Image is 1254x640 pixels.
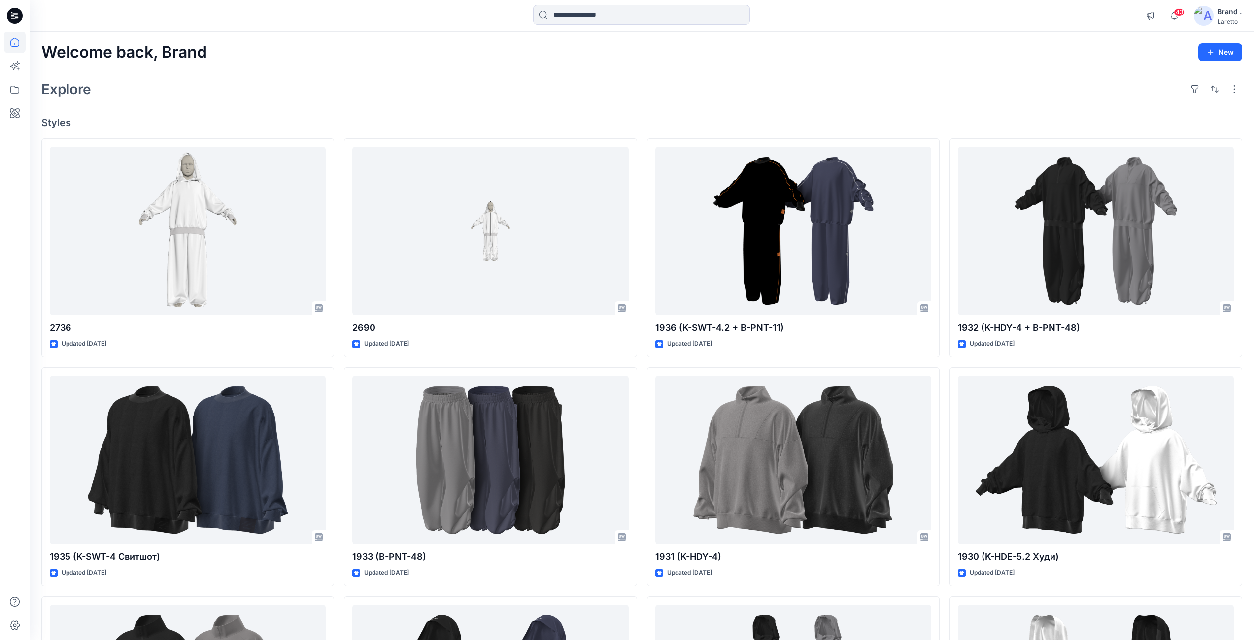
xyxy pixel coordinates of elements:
[655,147,931,316] a: 1936 (K-SWT-4.2 + B-PNT-11)
[62,568,106,578] p: Updated [DATE]
[364,568,409,578] p: Updated [DATE]
[1218,6,1242,18] div: Brand .
[41,81,91,97] h2: Explore
[50,376,326,544] a: 1935 (K-SWT-4 Свитшот)
[41,43,207,62] h2: Welcome back, Brand
[958,147,1234,316] a: 1932 (K-HDY-4 + B-PNT-48)
[958,550,1234,564] p: 1930 (K-HDE-5.2 Худи)
[1194,6,1214,26] img: avatar
[62,339,106,349] p: Updated [DATE]
[50,550,326,564] p: 1935 (K-SWT-4 Свитшот)
[655,376,931,544] a: 1931 (K-HDY-4)
[970,339,1015,349] p: Updated [DATE]
[352,376,628,544] a: 1933 (B-PNT-48)
[41,117,1242,128] h4: Styles
[352,321,628,335] p: 2690
[50,147,326,316] a: 2736
[970,568,1015,578] p: Updated [DATE]
[1198,43,1242,61] button: New
[1218,18,1242,25] div: Laretto
[655,550,931,564] p: 1931 (K-HDY-4)
[352,147,628,316] a: 2690
[667,339,712,349] p: Updated [DATE]
[364,339,409,349] p: Updated [DATE]
[1174,8,1185,16] span: 43
[958,376,1234,544] a: 1930 (K-HDE-5.2 Худи)
[352,550,628,564] p: 1933 (B-PNT-48)
[667,568,712,578] p: Updated [DATE]
[655,321,931,335] p: 1936 (K-SWT-4.2 + B-PNT-11)
[958,321,1234,335] p: 1932 (K-HDY-4 + B-PNT-48)
[50,321,326,335] p: 2736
